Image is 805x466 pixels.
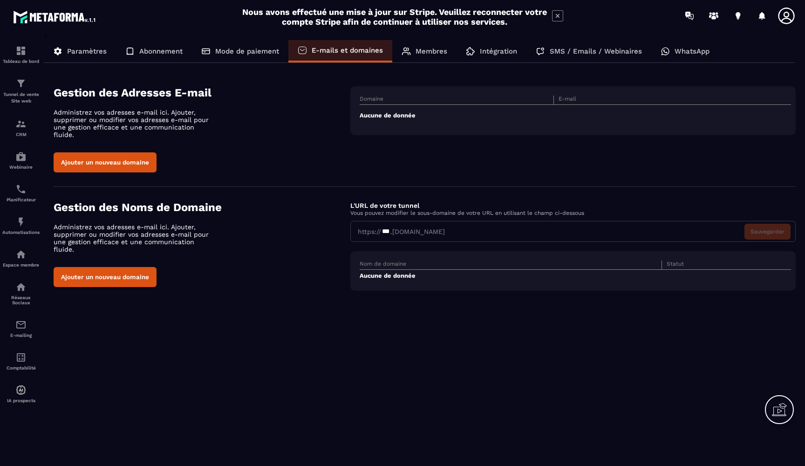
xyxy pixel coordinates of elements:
[550,47,642,55] p: SMS / Emails / Webinaires
[15,216,27,227] img: automations
[2,262,40,267] p: Espace membre
[2,274,40,312] a: social-networksocial-networkRéseaux Sociaux
[360,96,554,105] th: Domaine
[662,260,769,270] th: Statut
[2,333,40,338] p: E-mailing
[15,151,27,162] img: automations
[350,202,419,209] label: L'URL de votre tunnel
[2,242,40,274] a: automationsautomationsEspace membre
[13,8,97,25] img: logo
[15,78,27,89] img: formation
[2,295,40,305] p: Réseaux Sociaux
[2,365,40,370] p: Comptabilité
[2,38,40,71] a: formationformationTableau de bord
[675,47,709,55] p: WhatsApp
[139,47,183,55] p: Abonnement
[54,109,217,138] p: Administrez vos adresses e-mail ici. Ajouter, supprimer ou modifier vos adresses e-mail pour une ...
[215,47,279,55] p: Mode de paiement
[416,47,447,55] p: Membres
[554,96,748,105] th: E-mail
[2,197,40,202] p: Planificateur
[15,352,27,363] img: accountant
[2,71,40,111] a: formationformationTunnel de vente Site web
[2,132,40,137] p: CRM
[54,86,350,99] h4: Gestion des Adresses E-mail
[15,184,27,195] img: scheduler
[2,164,40,170] p: Webinaire
[15,249,27,260] img: automations
[2,91,40,104] p: Tunnel de vente Site web
[2,230,40,235] p: Automatisations
[15,118,27,130] img: formation
[350,210,796,216] p: Vous pouvez modifier le sous-domaine de votre URL en utilisant le champ ci-dessous
[15,45,27,56] img: formation
[54,267,157,287] button: Ajouter un nouveau domaine
[15,319,27,330] img: email
[2,111,40,144] a: formationformationCRM
[360,260,662,270] th: Nom de domaine
[54,201,350,214] h4: Gestion des Noms de Domaine
[312,46,383,55] p: E-mails et domaines
[360,270,791,282] td: Aucune de donnée
[480,47,517,55] p: Intégration
[2,144,40,177] a: automationsautomationsWebinaire
[360,105,791,126] td: Aucune de donnée
[54,223,217,253] p: Administrez vos adresses e-mail ici. Ajouter, supprimer ou modifier vos adresses e-mail pour une ...
[2,312,40,345] a: emailemailE-mailing
[15,384,27,396] img: automations
[54,152,157,172] button: Ajouter un nouveau domaine
[67,47,107,55] p: Paramètres
[44,31,796,305] div: >
[2,345,40,377] a: accountantaccountantComptabilité
[242,7,547,27] h2: Nous avons effectué une mise à jour sur Stripe. Veuillez reconnecter votre compte Stripe afin de ...
[2,209,40,242] a: automationsautomationsAutomatisations
[15,281,27,293] img: social-network
[2,59,40,64] p: Tableau de bord
[2,398,40,403] p: IA prospects
[2,177,40,209] a: schedulerschedulerPlanificateur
